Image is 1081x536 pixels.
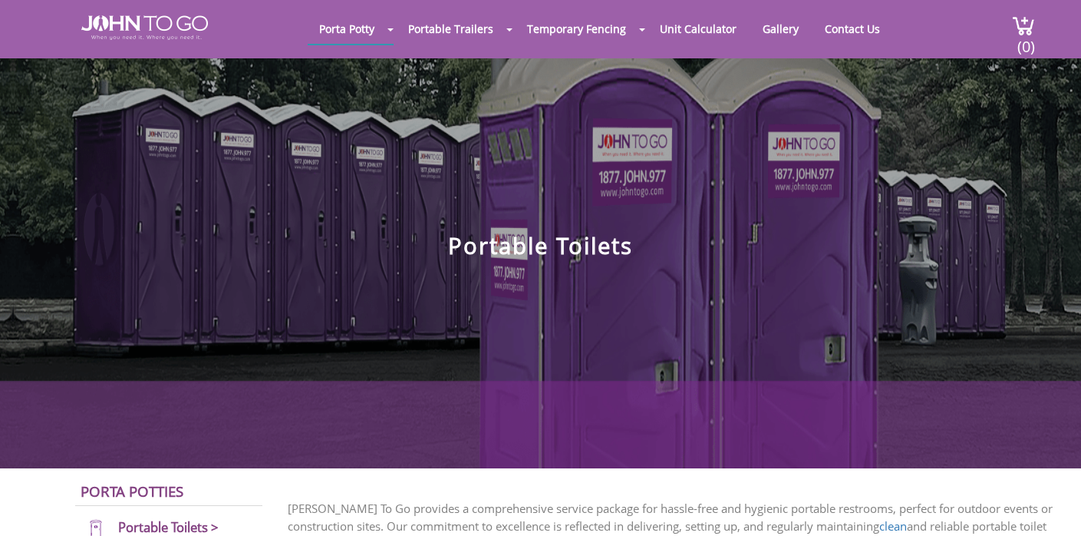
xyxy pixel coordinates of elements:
[1017,24,1035,57] span: (0)
[516,14,638,44] a: Temporary Fencing
[397,14,505,44] a: Portable Trailers
[81,481,183,501] a: Porta Potties
[879,518,907,534] a: clean
[308,14,386,44] a: Porta Potty
[1020,475,1081,536] button: Live Chat
[648,14,748,44] a: Unit Calculator
[1012,15,1035,36] img: cart a
[118,518,219,536] a: Portable Toilets >
[81,15,208,40] img: JOHN to go
[813,14,891,44] a: Contact Us
[751,14,810,44] a: Gallery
